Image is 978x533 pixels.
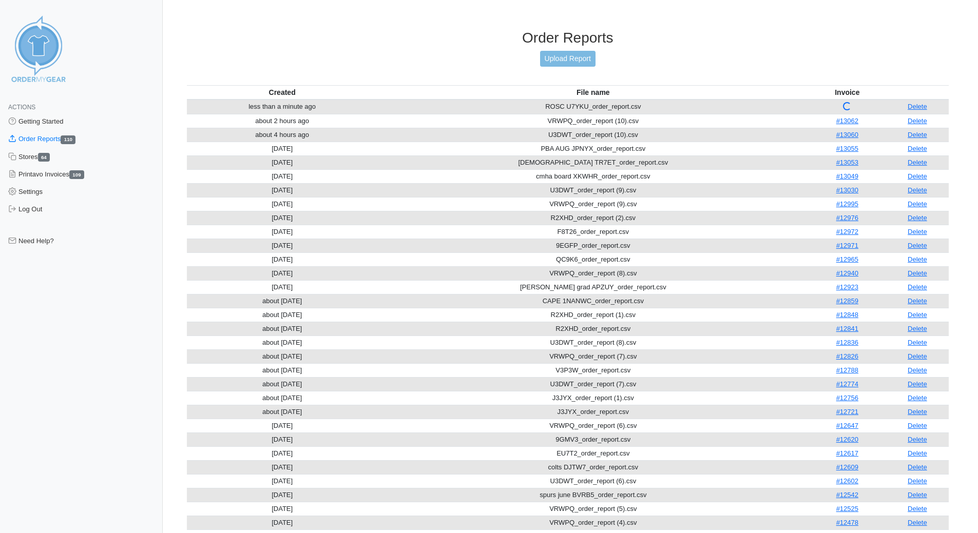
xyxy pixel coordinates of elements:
[836,408,858,416] a: #12721
[378,252,809,266] td: QC9K6_order_report.csv
[836,159,858,166] a: #13053
[378,308,809,322] td: R2XHD_order_report (1).csv
[378,197,809,211] td: VRWPQ_order_report (9).csv
[378,432,809,446] td: 9GMV3_order_report.csv
[908,186,927,194] a: Delete
[378,266,809,280] td: VRWPQ_order_report (8).csv
[836,117,858,125] a: #13062
[187,460,378,474] td: [DATE]
[187,502,378,516] td: [DATE]
[908,352,927,360] a: Delete
[378,100,809,114] td: ROSC U7YKU_order_report.csv
[908,172,927,180] a: Delete
[378,488,809,502] td: spurs june BVRB5_order_report.csv
[836,380,858,388] a: #12774
[836,366,858,374] a: #12788
[187,446,378,460] td: [DATE]
[836,519,858,526] a: #12478
[187,128,378,142] td: about 4 hours ago
[69,170,84,179] span: 109
[836,436,858,443] a: #12620
[908,228,927,235] a: Delete
[187,419,378,432] td: [DATE]
[378,502,809,516] td: VRWPQ_order_report (5).csv
[187,308,378,322] td: about [DATE]
[836,352,858,360] a: #12826
[836,505,858,512] a: #12525
[836,297,858,305] a: #12859
[38,153,50,162] span: 64
[908,255,927,263] a: Delete
[836,214,858,222] a: #12976
[378,363,809,377] td: V3P3W_order_report.csv
[187,488,378,502] td: [DATE]
[540,51,596,67] a: Upload Report
[378,460,809,474] td: colts DJTW7_order_report.csv
[836,200,858,208] a: #12995
[187,211,378,225] td: [DATE]
[908,505,927,512] a: Delete
[908,436,927,443] a: Delete
[836,394,858,402] a: #12756
[908,214,927,222] a: Delete
[378,85,809,100] th: File name
[187,266,378,280] td: [DATE]
[187,294,378,308] td: about [DATE]
[378,474,809,488] td: U3DWT_order_report (6).csv
[836,477,858,485] a: #12602
[187,85,378,100] th: Created
[187,349,378,363] td: about [DATE]
[187,335,378,349] td: about [DATE]
[908,159,927,166] a: Delete
[908,394,927,402] a: Delete
[908,242,927,249] a: Delete
[836,269,858,277] a: #12940
[187,474,378,488] td: [DATE]
[378,225,809,239] td: F8T26_order_report.csv
[836,449,858,457] a: #12617
[908,463,927,471] a: Delete
[836,311,858,319] a: #12848
[187,322,378,335] td: about [DATE]
[378,377,809,391] td: U3DWT_order_report (7).csv
[187,252,378,266] td: [DATE]
[187,405,378,419] td: about [DATE]
[187,280,378,294] td: [DATE]
[61,135,75,144] span: 110
[187,391,378,405] td: about [DATE]
[908,145,927,152] a: Delete
[908,325,927,332] a: Delete
[836,463,858,471] a: #12609
[187,183,378,197] td: [DATE]
[378,183,809,197] td: U3DWT_order_report (9).csv
[187,239,378,252] td: [DATE]
[187,169,378,183] td: [DATE]
[908,339,927,346] a: Delete
[836,228,858,235] a: #12972
[836,242,858,249] a: #12971
[187,155,378,169] td: [DATE]
[908,200,927,208] a: Delete
[378,155,809,169] td: [DEMOGRAPHIC_DATA] TR7ET_order_report.csv
[378,349,809,363] td: VRWPQ_order_report (7).csv
[378,211,809,225] td: R2XHD_order_report (2).csv
[836,255,858,263] a: #12965
[378,294,809,308] td: CAPE 1NANWC_order_report.csv
[378,419,809,432] td: VRWPQ_order_report (6).csv
[187,225,378,239] td: [DATE]
[908,477,927,485] a: Delete
[908,491,927,499] a: Delete
[836,186,858,194] a: #13030
[836,283,858,291] a: #12923
[908,366,927,374] a: Delete
[187,377,378,391] td: about [DATE]
[378,169,809,183] td: cmha board XKWHR_order_report.csv
[836,145,858,152] a: #13055
[836,131,858,139] a: #13060
[378,280,809,294] td: [PERSON_NAME] grad APZUY_order_report.csv
[187,516,378,529] td: [DATE]
[908,422,927,429] a: Delete
[187,142,378,155] td: [DATE]
[378,335,809,349] td: U3DWT_order_report (8).csv
[187,100,378,114] td: less than a minute ago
